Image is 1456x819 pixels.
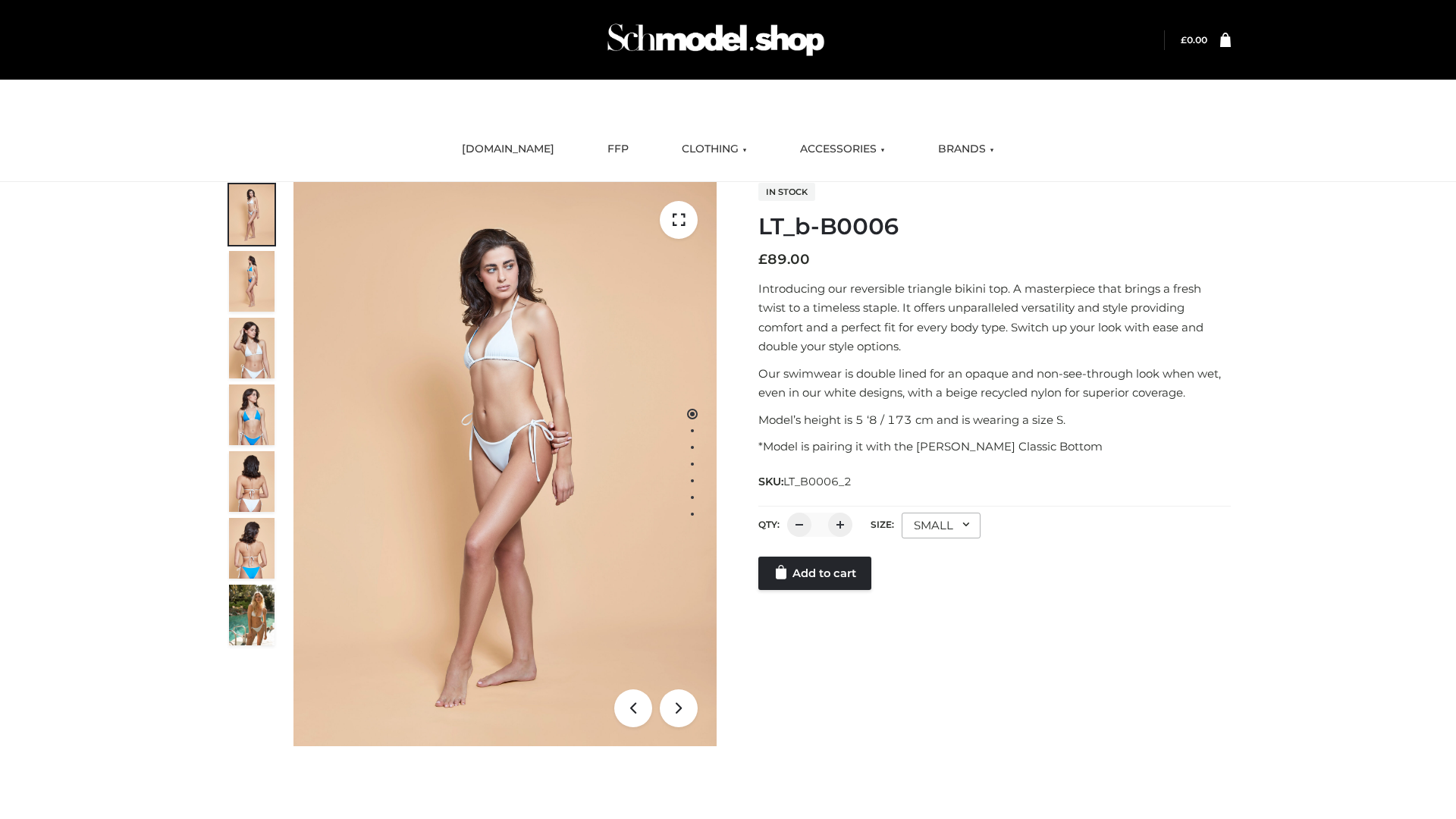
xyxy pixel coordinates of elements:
[229,251,275,312] img: ArielClassicBikiniTop_CloudNine_AzureSky_OW114ECO_2-scaled.jpg
[789,133,896,166] a: ACCESSORIES
[758,437,1231,457] p: *Model is pairing it with the [PERSON_NAME] Classic Bottom
[758,251,767,268] span: £
[927,133,1006,166] a: BRANDS
[758,557,871,590] a: Add to cart
[450,133,566,166] a: [DOMAIN_NAME]
[293,182,717,746] img: LT_b-B0006
[229,184,275,245] img: ArielClassicBikiniTop_CloudNine_AzureSky_OW114ECO_1-scaled.jpg
[902,513,981,538] div: SMALL
[229,384,275,445] img: ArielClassicBikiniTop_CloudNine_AzureSky_OW114ECO_4-scaled.jpg
[229,518,275,579] img: ArielClassicBikiniTop_CloudNine_AzureSky_OW114ECO_8-scaled.jpg
[229,585,275,645] img: Arieltop_CloudNine_AzureSky2.jpg
[758,364,1231,403] p: Our swimwear is double lined for an opaque and non-see-through look when wet, even in our white d...
[596,133,640,166] a: FFP
[670,133,758,166] a: CLOTHING
[758,279,1231,356] p: Introducing our reversible triangle bikini top. A masterpiece that brings a fresh twist to a time...
[602,10,830,70] img: Schmodel Admin 964
[758,519,780,530] label: QTY:
[783,475,852,488] span: LT_B0006_2
[758,472,853,491] span: SKU:
[758,183,815,201] span: In stock
[1181,34,1187,45] span: £
[758,251,810,268] bdi: 89.00
[229,451,275,512] img: ArielClassicBikiniTop_CloudNine_AzureSky_OW114ECO_7-scaled.jpg
[1181,34,1207,45] a: £0.00
[758,213,1231,240] h1: LT_b-B0006
[229,318,275,378] img: ArielClassicBikiniTop_CloudNine_AzureSky_OW114ECO_3-scaled.jpg
[758,410,1231,430] p: Model’s height is 5 ‘8 / 173 cm and is wearing a size S.
[1181,34,1207,45] bdi: 0.00
[871,519,894,530] label: Size:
